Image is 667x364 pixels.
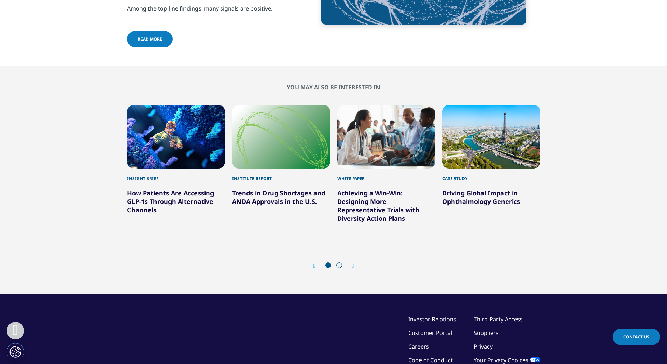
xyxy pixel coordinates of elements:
[408,329,452,337] a: Customer Portal
[442,105,540,231] div: 4 / 6
[345,262,354,269] div: Next slide
[127,4,297,17] p: Among the top-line findings: many signals are positive.
[127,169,225,182] div: Insight Brief
[232,105,330,231] div: 2 / 6
[623,334,649,340] span: Contact Us
[232,169,330,182] div: Institute Report
[474,356,540,364] a: Your Privacy Choices
[337,105,435,231] div: 3 / 6
[127,189,214,214] a: How Patients Are Accessing GLP-1s Through Alternative Channels
[138,36,162,42] span: read more
[408,315,456,323] a: Investor Relations
[127,84,540,91] h2: You may also be interested in
[313,262,322,269] div: Previous slide
[442,169,540,182] div: Case Study
[408,356,453,364] a: Code of Conduct
[127,105,225,231] div: 1 / 6
[127,31,173,47] a: read more
[7,343,24,360] button: Cookies Settings
[474,315,523,323] a: Third-Party Access
[337,189,419,222] a: Achieving a Win-Win: Designing More Representative Trials with Diversity Action Plans
[613,329,660,345] a: Contact Us
[442,189,520,206] a: Driving Global Impact in Ophthalmology Generics
[474,343,493,350] a: Privacy
[408,343,429,350] a: Careers
[232,189,325,206] a: Trends in Drug Shortages and ANDA Approvals in the U.S.
[474,329,499,337] a: Suppliers
[337,169,435,182] div: White Paper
